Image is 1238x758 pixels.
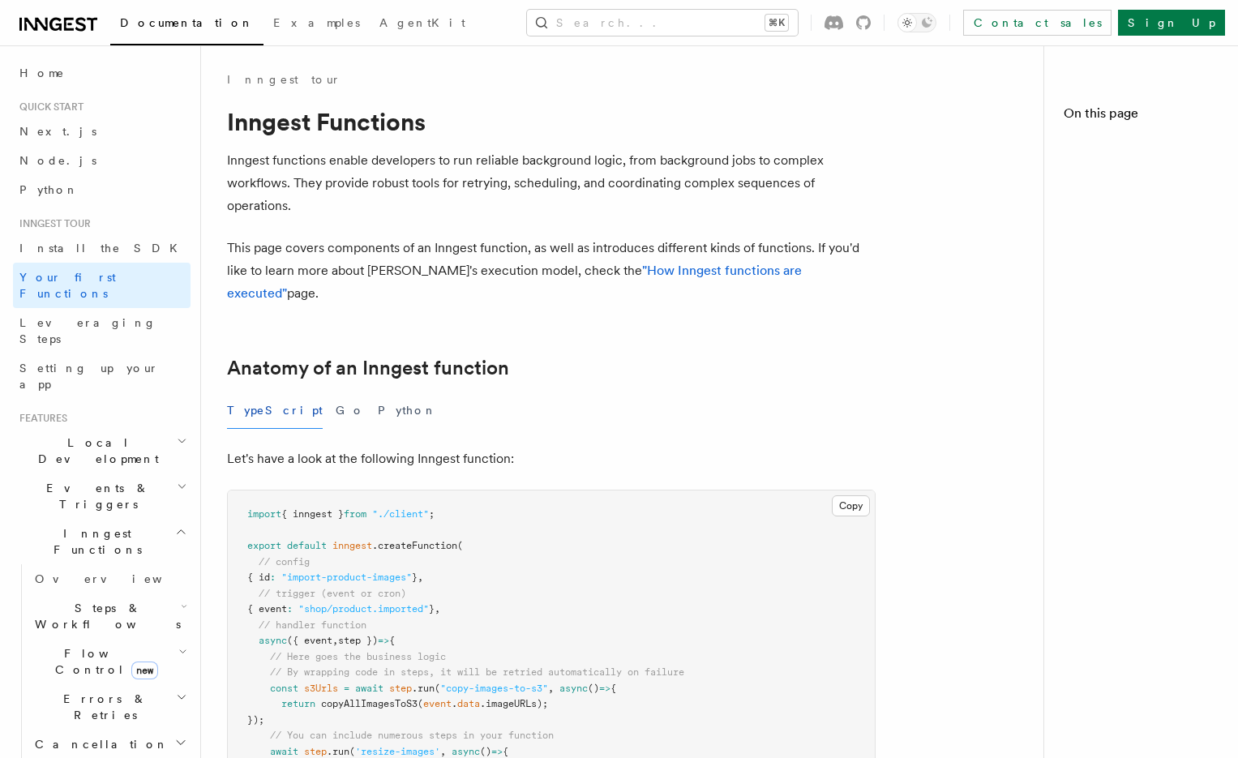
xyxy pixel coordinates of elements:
[287,540,327,551] span: default
[378,635,389,646] span: =>
[247,714,264,726] span: });
[270,730,554,741] span: // You can include numerous steps in your function
[13,519,191,564] button: Inngest Functions
[19,271,116,300] span: Your first Functions
[480,746,491,757] span: ()
[527,10,798,36] button: Search...⌘K
[270,666,684,678] span: // By wrapping code in steps, it will be retried automatically on failure
[28,564,191,593] a: Overview
[457,698,480,709] span: data
[457,540,463,551] span: (
[452,746,480,757] span: async
[344,683,349,694] span: =
[270,651,446,662] span: // Here goes the business logic
[19,362,159,391] span: Setting up your app
[13,217,91,230] span: Inngest tour
[270,572,276,583] span: :
[1118,10,1225,36] a: Sign Up
[304,683,338,694] span: s3Urls
[35,572,202,585] span: Overview
[412,572,418,583] span: }
[1064,104,1219,130] h4: On this page
[28,593,191,639] button: Steps & Workflows
[832,495,870,516] button: Copy
[435,603,440,615] span: ,
[19,242,187,255] span: Install the SDK
[28,684,191,730] button: Errors & Retries
[19,183,79,196] span: Python
[429,508,435,520] span: ;
[247,572,270,583] span: { id
[378,392,437,429] button: Python
[13,473,191,519] button: Events & Triggers
[287,603,293,615] span: :
[273,16,360,29] span: Examples
[263,5,370,44] a: Examples
[372,540,457,551] span: .createFunction
[28,691,176,723] span: Errors & Retries
[19,125,96,138] span: Next.js
[227,357,509,379] a: Anatomy of an Inngest function
[247,508,281,520] span: import
[270,746,298,757] span: await
[349,746,355,757] span: (
[259,588,406,599] span: // trigger (event or cron)
[131,662,158,679] span: new
[336,392,365,429] button: Go
[227,392,323,429] button: TypeScript
[19,154,96,167] span: Node.js
[897,13,936,32] button: Toggle dark mode
[281,572,412,583] span: "import-product-images"
[338,635,378,646] span: step })
[503,746,508,757] span: {
[13,353,191,399] a: Setting up your app
[304,746,327,757] span: step
[13,263,191,308] a: Your first Functions
[227,107,876,136] h1: Inngest Functions
[227,149,876,217] p: Inngest functions enable developers to run reliable background logic, from background jobs to com...
[259,556,310,567] span: // config
[355,746,440,757] span: 'resize-images'
[963,10,1112,36] a: Contact sales
[19,316,156,345] span: Leveraging Steps
[491,746,503,757] span: =>
[287,635,332,646] span: ({ event
[423,698,452,709] span: event
[435,683,440,694] span: (
[765,15,788,31] kbd: ⌘K
[28,600,181,632] span: Steps & Workflows
[480,698,548,709] span: .imageURLs);
[332,635,338,646] span: ,
[412,683,435,694] span: .run
[379,16,465,29] span: AgentKit
[610,683,616,694] span: {
[588,683,599,694] span: ()
[418,572,423,583] span: ,
[227,448,876,470] p: Let's have a look at the following Inngest function:
[452,698,457,709] span: .
[13,525,175,558] span: Inngest Functions
[429,603,435,615] span: }
[13,58,191,88] a: Home
[355,683,383,694] span: await
[227,237,876,305] p: This page covers components of an Inngest function, as well as introduces different kinds of func...
[372,508,429,520] span: "./client"
[13,146,191,175] a: Node.js
[389,683,412,694] span: step
[120,16,254,29] span: Documentation
[344,508,366,520] span: from
[389,635,395,646] span: {
[13,308,191,353] a: Leveraging Steps
[13,101,84,113] span: Quick start
[270,683,298,694] span: const
[247,540,281,551] span: export
[227,71,341,88] a: Inngest tour
[13,117,191,146] a: Next.js
[281,508,344,520] span: { inngest }
[370,5,475,44] a: AgentKit
[440,683,548,694] span: "copy-images-to-s3"
[13,233,191,263] a: Install the SDK
[28,645,178,678] span: Flow Control
[298,603,429,615] span: "shop/product.imported"
[247,603,287,615] span: { event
